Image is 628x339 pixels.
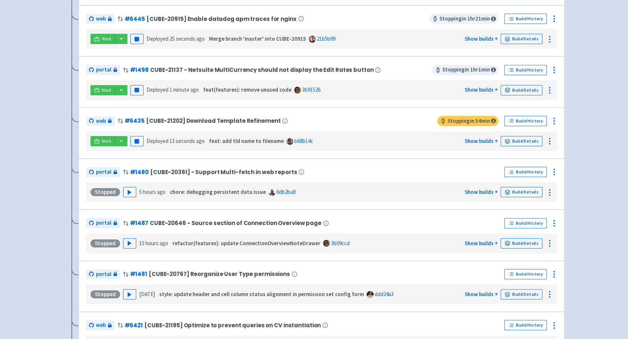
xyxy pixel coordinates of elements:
strong: Merge branch 'master' into CUBE-20915 [209,35,306,42]
a: Build Details [501,136,542,146]
button: Play [123,187,136,197]
div: Stopped [90,188,120,196]
a: web [86,14,115,24]
time: [DATE] [139,291,155,298]
a: portal [86,269,120,279]
span: Stopping in 1 hr 21 min [429,14,498,24]
a: Show builds + [464,35,498,42]
a: #6435 [125,117,145,125]
a: Show builds + [464,137,498,144]
strong: refactor(features): update ConnectionOverviewNoteDrawer [172,240,320,247]
a: Build History [504,65,547,75]
span: Stopping in 1 hr 1 min [432,65,498,75]
div: Stopped [90,239,120,247]
a: ddd24a3 [375,291,394,298]
span: [CUBE-21195] Optimize to prevent queries on CV instantiation [144,322,321,328]
span: Deployed [146,35,205,42]
strong: chore: debugging persistent data issue [170,188,266,195]
strong: feat: add tld name to filename [209,137,284,144]
time: 5 hours ago [139,188,166,195]
a: #6445 [125,15,145,23]
a: 21b5b99 [317,35,335,42]
span: web [96,117,106,125]
a: Build History [504,320,547,330]
button: Play [123,289,136,299]
span: web [96,321,106,329]
a: Build History [504,167,547,177]
a: #1480 [130,168,149,176]
span: [CUBE-20361] - Support Multi-fetch in web reports [150,169,297,175]
a: Show builds + [464,86,498,93]
a: Show builds + [464,240,498,247]
span: [CUBE-20767] Reorganize User Type permissions [149,271,290,277]
strong: feat(features): remove unused code [203,86,291,93]
button: Pause [130,136,144,146]
time: 25 seconds ago [170,35,205,42]
span: Visit [102,138,111,144]
a: Visit [90,34,115,44]
a: #1487 [130,219,148,227]
span: Visit [102,87,111,93]
time: 15 hours ago [139,240,168,247]
span: web [96,15,106,23]
a: Build History [504,14,547,24]
a: 3b91526 [302,86,320,93]
span: Deployed [146,137,205,144]
span: portal [96,66,111,74]
a: Show builds + [464,291,498,298]
a: Visit [90,136,115,146]
a: Build History [504,218,547,228]
strong: style: update header and cell column status alignment in permission set config form [159,291,364,298]
span: [CUBE-21202] Download Template Refinement [146,118,280,124]
a: 3b09ccd [331,240,350,247]
a: Build History [504,269,547,279]
a: b68b14c [294,137,313,144]
span: portal [96,270,111,279]
a: Build Details [501,289,542,299]
span: Visit [102,36,111,42]
button: Pause [130,34,144,44]
div: Stopped [90,290,120,298]
a: Build Details [501,187,542,197]
a: Build Details [501,238,542,248]
a: Build Details [501,34,542,44]
a: #1498 [130,66,149,74]
button: Play [123,238,136,248]
span: Deployed [146,86,199,93]
a: portal [86,218,120,228]
a: Visit [90,85,115,95]
a: #6421 [125,321,143,329]
span: Stopping in 54 min [437,116,498,126]
span: CUBE-21137 - Netsuite MultiCurrency should not display the Edit Rates button [150,67,374,73]
a: Build Details [501,85,542,95]
a: web [86,320,115,330]
a: Show builds + [464,188,498,195]
button: Pause [130,85,144,95]
span: CUBE-20646 - Source section of Connection Overview page [150,220,322,226]
a: 6db2ba8 [276,188,296,195]
a: portal [86,167,120,177]
a: Build History [504,116,547,126]
a: web [86,116,115,126]
span: portal [96,219,111,227]
time: 13 seconds ago [170,137,205,144]
span: [CUBE-20915] Enable datadog apm traces for nginx [146,16,297,22]
a: portal [86,65,120,75]
a: #1481 [130,270,147,278]
time: 1 minute ago [170,86,199,93]
span: portal [96,168,111,176]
